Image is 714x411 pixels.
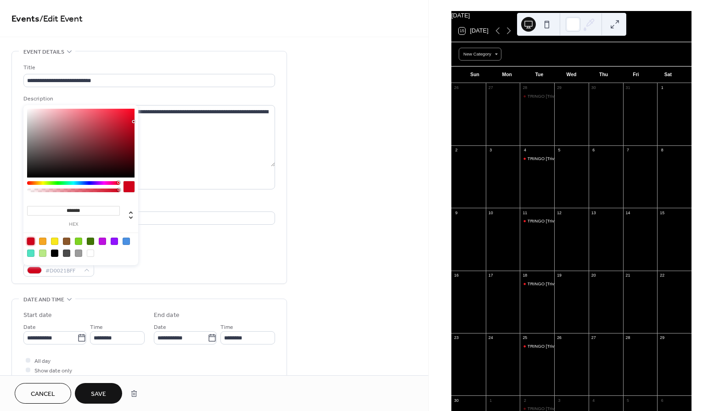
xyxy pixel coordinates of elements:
div: TRINGO [Trivia & Bingo] [520,93,554,99]
div: 22 [659,272,665,278]
div: Sun [459,67,491,83]
span: Date and time [23,295,64,305]
div: 5 [557,148,562,153]
div: 5 [625,398,630,403]
div: TRINGO [Trivia & Bingo] [528,218,576,224]
div: 4 [522,148,528,153]
div: Fri [620,67,652,83]
button: 15[DATE] [455,25,492,36]
div: 27 [591,335,596,341]
div: 15 [659,210,665,216]
div: #7ED321 [75,238,82,245]
div: 2 [454,148,459,153]
div: 24 [488,335,494,341]
div: TRINGO [Trivia & Bingo] [520,156,554,161]
div: 17 [488,272,494,278]
div: TRINGO [Trivia & Bingo] [528,156,576,161]
div: 16 [454,272,459,278]
div: 30 [591,85,596,91]
div: 6 [659,398,665,403]
span: Date [154,322,166,332]
div: 28 [522,85,528,91]
label: hex [27,222,120,227]
div: #FFFFFF [87,250,94,257]
div: 7 [625,148,630,153]
div: 1 [488,398,494,403]
div: 29 [557,85,562,91]
div: Title [23,63,273,72]
span: / Edit Event [39,10,83,28]
div: TRINGO [Trivia & Bingo] [528,281,576,287]
div: 25 [522,335,528,341]
div: 6 [591,148,596,153]
div: 3 [488,148,494,153]
div: #417505 [87,238,94,245]
div: Location [23,200,273,210]
div: 3 [557,398,562,403]
div: Mon [491,67,523,83]
div: 4 [591,398,596,403]
div: #B8E986 [39,250,46,257]
span: All day [34,356,51,366]
span: Date [23,322,36,332]
div: End date [154,311,180,320]
div: 23 [454,335,459,341]
div: TRINGO [Trivia & Bingo] [528,343,576,349]
div: #9B9B9B [75,250,82,257]
div: #F8E71C [51,238,58,245]
span: Event details [23,47,64,57]
div: #8B572A [63,238,70,245]
div: #000000 [51,250,58,257]
div: Wed [555,67,587,83]
div: Description [23,94,273,104]
div: #50E3C2 [27,250,34,257]
div: #BD10E0 [99,238,106,245]
button: Cancel [15,383,71,404]
div: [DATE] [451,11,692,20]
div: 19 [557,272,562,278]
div: Thu [588,67,620,83]
div: TRINGO [Trivia & Bingo] [528,93,576,99]
div: 26 [454,85,459,91]
div: 9 [454,210,459,216]
div: 31 [625,85,630,91]
div: #D0021B [27,238,34,245]
div: 28 [625,335,630,341]
div: TRINGO [Trivia & Bingo] [520,218,554,224]
div: #4A4A4A [63,250,70,257]
div: TRINGO [Trivia & Bingo] [520,343,554,349]
div: TRINGO [Trivia & Bingo] [520,281,554,287]
div: 1 [659,85,665,91]
div: Sat [652,67,684,83]
button: Save [75,383,122,404]
span: #D0021BFF [45,266,79,276]
div: 27 [488,85,494,91]
span: Show date only [34,366,72,376]
div: #F5A623 [39,238,46,245]
div: 12 [557,210,562,216]
div: 2 [522,398,528,403]
a: Events [11,10,39,28]
div: 14 [625,210,630,216]
div: Start date [23,311,52,320]
div: 8 [659,148,665,153]
div: 20 [591,272,596,278]
div: 29 [659,335,665,341]
div: 10 [488,210,494,216]
div: 13 [591,210,596,216]
div: #9013FE [111,238,118,245]
div: 21 [625,272,630,278]
span: Time [90,322,103,332]
div: 26 [557,335,562,341]
div: Tue [523,67,555,83]
span: Save [91,389,106,399]
div: 18 [522,272,528,278]
div: #4A90E2 [123,238,130,245]
div: 11 [522,210,528,216]
div: 30 [454,398,459,403]
span: Cancel [31,389,55,399]
span: Time [220,322,233,332]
